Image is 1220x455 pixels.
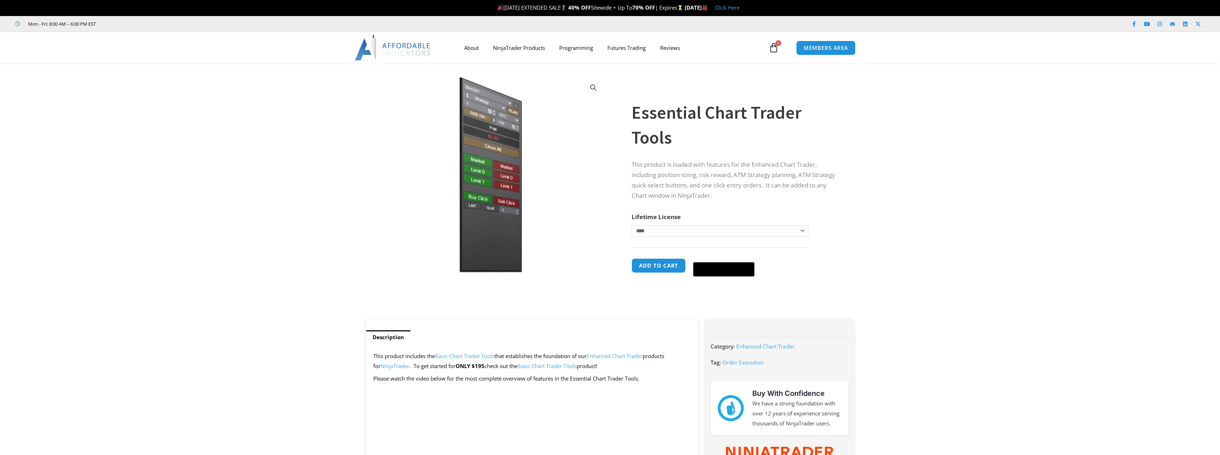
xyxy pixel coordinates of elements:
[702,5,707,10] img: 🏭
[632,4,655,11] strong: 70% OFF
[568,4,591,11] strong: 40% OFF
[517,362,577,369] a: Basic Chart Trader Tools
[711,359,721,366] span: Tag:
[373,374,691,384] p: Please watch the video below for the most complete overview of features in the Essential Chart Tr...
[496,4,685,11] span: [DATE] EXTENDED SALE Sitewide + Up To | Expires
[653,40,687,56] a: Reviews
[435,352,494,360] a: Basic Chart Trader Tools
[587,352,643,360] a: Enhanced Chart Trader
[758,37,789,58] a: 0
[632,213,681,221] label: Lifetime License
[804,45,848,51] span: MEMBERS AREA
[366,330,410,344] a: Description
[106,20,213,27] iframe: Customer reviews powered by Trustpilot
[775,40,781,46] span: 0
[484,362,597,369] span: check out the product!
[373,351,691,371] p: This product includes the that establishes the foundation of our products for . To get started for
[486,40,552,56] a: NinjaTrader Products
[456,362,484,369] strong: ONLY $195
[736,343,795,350] a: Enhanced Chart Trader
[632,160,840,201] p: This product is loaded with features for the Enhanced Chart Trader, including position sizing, ri...
[685,4,708,11] strong: [DATE]
[752,388,841,399] h3: Buy With Confidence
[561,5,566,10] img: 🏌️‍♂️
[26,20,96,28] span: Mon - Fri: 8:00 AM – 6:00 PM EST
[796,41,856,55] a: MEMBERS AREA
[632,258,686,273] button: Add to cart
[376,76,605,273] img: Essential Chart Trader Tools | Affordable Indicators – NinjaTrader
[355,35,431,61] img: LogoAI | Affordable Indicators – NinjaTrader
[693,262,754,276] button: Buy with GPay
[678,5,683,10] img: ⌛
[380,362,409,369] a: NinjaTrader
[711,343,735,350] span: Category:
[722,359,763,366] a: Order Execution
[457,40,767,56] nav: Menu
[632,100,840,150] h1: Essential Chart Trader Tools
[600,40,653,56] a: Futures Trading
[752,399,841,429] p: We have a strong foundation with over 12 years of experience serving thousands of NinjaTrader users.
[552,40,600,56] a: Programming
[718,395,743,421] img: mark thumbs good 43913 | Affordable Indicators – NinjaTrader
[457,40,486,56] a: About
[692,257,756,258] iframe: Secure express checkout frame
[498,5,503,10] img: 🎉
[715,4,739,11] a: Click Here
[587,81,600,94] a: View full-screen image gallery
